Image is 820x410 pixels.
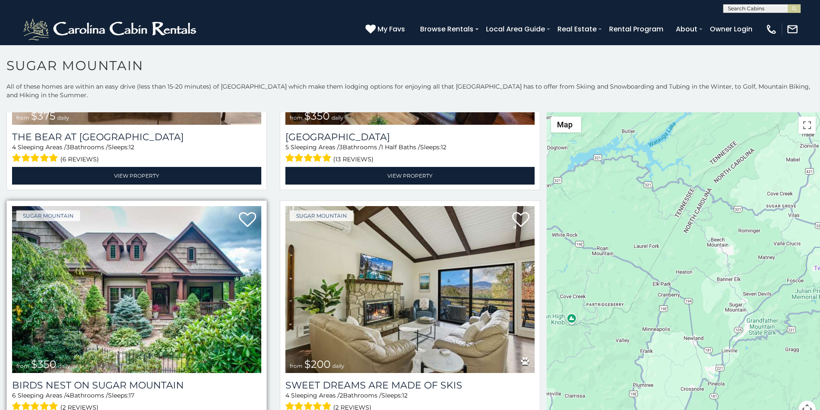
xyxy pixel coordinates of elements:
img: White-1-2.png [22,16,200,42]
span: 12 [129,143,134,151]
span: from [290,114,303,121]
a: View Property [285,167,535,185]
div: Sleeping Areas / Bathrooms / Sleeps: [12,143,261,165]
button: Change map style [551,117,581,133]
h3: Grouse Moor Lodge [285,131,535,143]
a: The Bear At [GEOGRAPHIC_DATA] [12,131,261,143]
a: Browse Rentals [416,22,478,37]
img: mail-regular-white.png [786,23,798,35]
span: 2 [340,392,343,399]
a: Sugar Mountain [290,210,353,221]
a: Birds Nest On Sugar Mountain from $350 daily [12,206,261,373]
span: $350 [304,110,330,122]
a: Add to favorites [239,211,256,229]
span: 4 [66,392,70,399]
span: (13 reviews) [333,154,374,165]
a: Local Area Guide [482,22,549,37]
a: Rental Program [605,22,668,37]
span: 6 [12,392,16,399]
button: Toggle fullscreen view [798,117,816,134]
span: 5 [285,143,289,151]
a: View Property [12,167,261,185]
span: $200 [304,358,331,370]
a: Sweet Dreams Are Made Of Skis from $200 daily [285,206,535,373]
span: $350 [31,358,56,370]
span: My Favs [378,24,405,34]
span: (6 reviews) [60,154,99,165]
img: Birds Nest On Sugar Mountain [12,206,261,373]
span: 12 [441,143,446,151]
span: 4 [285,392,289,399]
a: Sweet Dreams Are Made Of Skis [285,379,535,391]
span: from [290,363,303,369]
img: Sweet Dreams Are Made Of Skis [285,206,535,373]
a: About [671,22,702,37]
span: daily [332,363,344,369]
span: $375 [31,110,56,122]
span: daily [331,114,343,121]
a: My Favs [365,24,407,35]
span: 4 [12,143,16,151]
div: Sleeping Areas / Bathrooms / Sleeps: [285,143,535,165]
span: daily [58,363,70,369]
span: 3 [339,143,343,151]
a: Add to favorites [512,211,529,229]
span: 12 [402,392,408,399]
h3: The Bear At Sugar Mountain [12,131,261,143]
span: daily [57,114,69,121]
a: Birds Nest On Sugar Mountain [12,379,261,391]
img: phone-regular-white.png [765,23,777,35]
a: Real Estate [553,22,601,37]
span: Map [557,120,572,129]
a: Sugar Mountain [16,210,80,221]
span: 3 [66,143,70,151]
a: Owner Login [706,22,757,37]
span: 1 Half Baths / [381,143,420,151]
span: from [16,363,29,369]
span: 17 [129,392,134,399]
span: from [16,114,29,121]
a: [GEOGRAPHIC_DATA] [285,131,535,143]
